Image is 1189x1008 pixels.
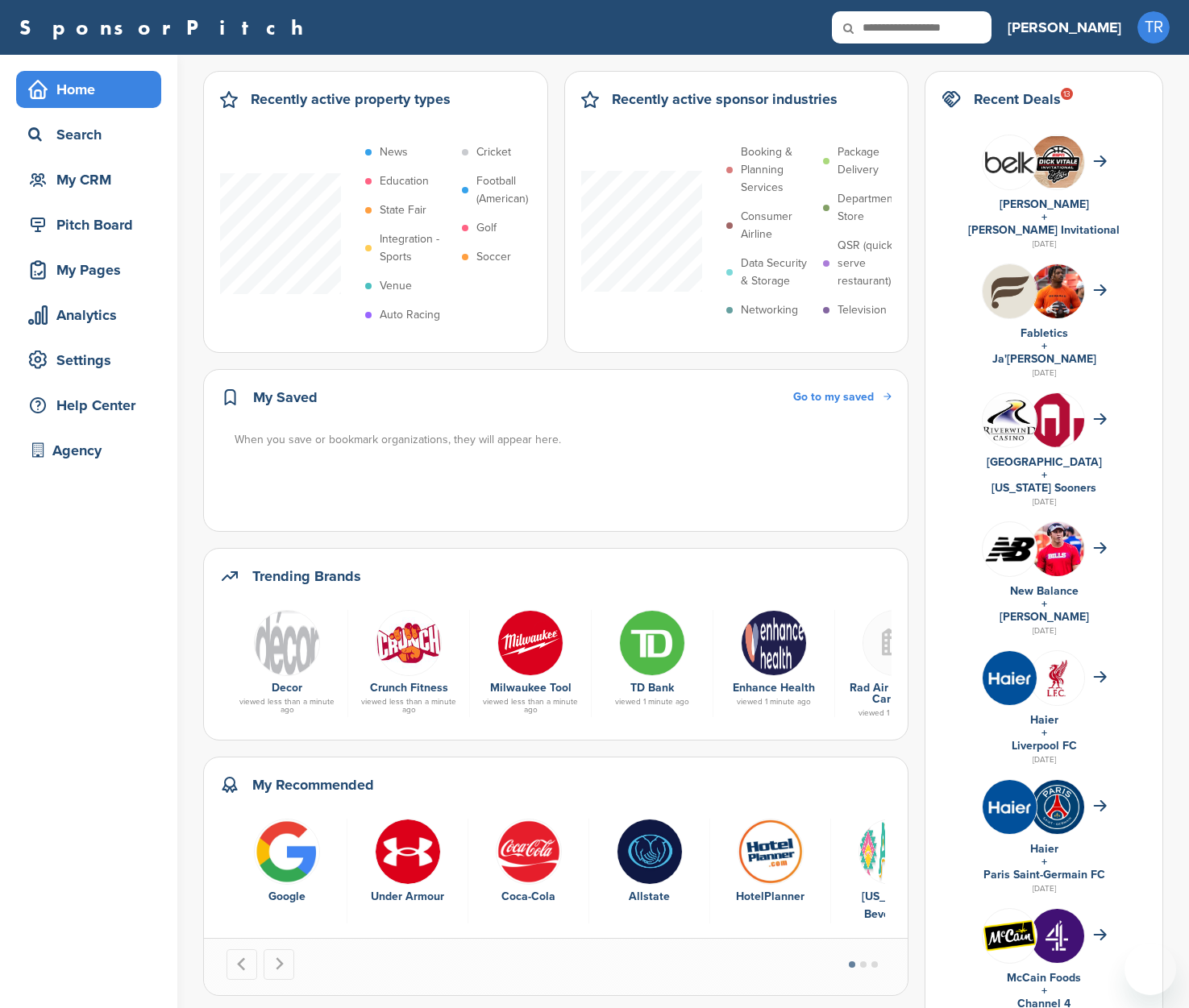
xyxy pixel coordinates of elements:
[942,624,1146,638] div: [DATE]
[1030,393,1084,467] img: Data?1415805766
[356,698,461,714] div: viewed less than a minute ago
[478,610,583,674] a: Mulw
[597,819,701,906] a: Bi wggbs 400x400 Allstate
[718,888,822,906] div: HotelPlanner
[1041,726,1047,740] a: +
[983,868,1105,881] a: Paris Saint-Germain FC
[793,390,874,404] span: Go to my saved
[718,819,822,906] a: Cg3bj0ev 400x400 HotelPlanner
[16,251,161,288] a: My Pages
[1030,780,1084,834] img: 0x7wxqi8 400x400
[838,237,912,290] p: QSR (quick serve restaurant)
[849,961,855,968] button: Go to page 1
[356,610,461,674] a: Data
[1125,944,1176,995] iframe: Button to launch messaging window
[227,819,347,923] div: 1 of 10
[1061,88,1073,100] div: 13
[16,206,161,243] a: Pitch Board
[741,301,798,319] p: Networking
[252,774,374,796] h2: My Recommended
[741,208,815,243] p: Consumer Airline
[850,681,942,706] a: Rad Air Complete Car Care
[600,610,705,674] a: Ry3gisal 400x400
[600,698,705,706] div: viewed 1 minute ago
[589,819,710,923] div: 4 of 10
[858,819,925,885] img: Ariz
[264,949,294,980] button: Next slide
[235,819,339,906] a: Bwupxdxo 400x400 Google
[1041,855,1047,869] a: +
[968,223,1120,237] a: [PERSON_NAME] Invitational
[839,888,943,923] div: [US_STATE] Beverages
[251,88,451,110] h2: Recently active property types
[16,71,161,108] a: Home
[24,165,161,194] div: My CRM
[1010,584,1079,598] a: New Balance
[253,386,318,409] h2: My Saved
[478,698,583,714] div: viewed less than a minute ago
[355,888,459,906] div: Under Armour
[860,961,867,968] button: Go to page 2
[496,819,562,885] img: 451ddf96e958c635948cd88c29892565
[942,881,1146,896] div: [DATE]
[1030,264,1084,329] img: Ja'marr chase
[254,819,320,885] img: Bwupxdxo 400x400
[380,306,440,324] p: Auto Racing
[376,610,442,676] img: Data
[983,919,1037,952] img: Open uri20141112 50798 1gyzy02
[497,610,563,676] img: Mulw
[272,681,302,695] a: Decor
[24,301,161,330] div: Analytics
[721,610,826,674] a: Enhance
[24,75,161,104] div: Home
[476,819,580,906] a: 451ddf96e958c635948cd88c29892565 Coca-Cola
[733,681,815,695] a: Enhance Health
[983,264,1037,318] img: Hb geub1 400x400
[347,819,468,923] div: 2 of 10
[380,230,454,266] p: Integration - Sports
[1030,909,1084,963] img: Ctknvhwm 400x400
[1041,597,1047,611] a: +
[476,248,511,266] p: Soccer
[380,201,426,219] p: State Fair
[942,366,1146,380] div: [DATE]
[235,698,339,714] div: viewed less than a minute ago
[16,432,161,469] a: Agency
[741,610,807,676] img: Enhance
[974,88,1061,110] h2: Recent Deals
[1030,651,1084,705] img: Lbdn4 vk 400x400
[16,342,161,379] a: Settings
[793,388,892,406] a: Go to my saved
[1041,210,1047,224] a: +
[227,949,257,980] button: Go to last slide
[942,495,1146,509] div: [DATE]
[942,753,1146,767] div: [DATE]
[355,819,459,906] a: Under armour logo Under Armour
[1007,971,1081,985] a: McCain Foods
[597,888,701,906] div: Allstate
[1041,468,1047,482] a: +
[838,301,887,319] p: Television
[235,431,893,449] div: When you save or bookmark organizations, they will appear here.
[843,610,948,674] a: Buildingmissing
[983,780,1037,834] img: Fh8myeok 400x400
[476,219,497,237] p: Golf
[835,958,892,970] ul: Select a slide to show
[992,481,1096,495] a: [US_STATE] Sooners
[983,135,1037,189] img: L 1bnuap 400x400
[1008,16,1121,39] h3: [PERSON_NAME]
[1030,713,1058,727] a: Haier
[617,819,683,885] img: Bi wggbs 400x400
[838,190,912,226] p: Department Store
[16,161,161,198] a: My CRM
[1000,197,1089,211] a: [PERSON_NAME]
[1137,11,1170,44] span: TR
[16,387,161,424] a: Help Center
[24,346,161,375] div: Settings
[254,610,320,676] img: Data
[710,819,831,923] div: 5 of 10
[1021,326,1068,340] a: Fabletics
[612,88,838,110] h2: Recently active sponsor industries
[983,400,1037,441] img: Data
[942,237,1146,251] div: [DATE]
